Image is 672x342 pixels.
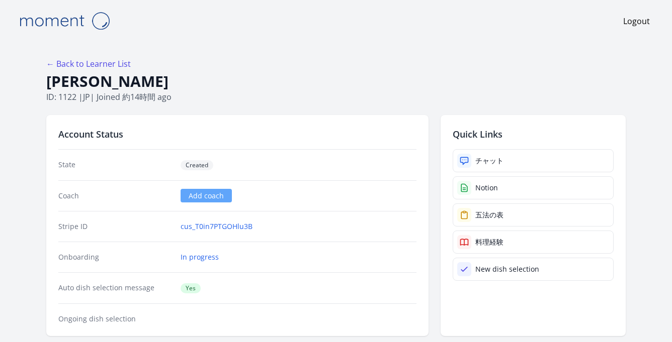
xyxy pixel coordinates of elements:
dt: State [58,160,173,170]
a: cus_T0in7PTGOHlu3B [181,221,253,232]
h1: [PERSON_NAME] [46,72,626,91]
a: New dish selection [453,258,614,281]
span: Yes [181,283,201,293]
div: 五法の表 [475,210,503,220]
dt: Onboarding [58,252,173,262]
a: In progress [181,252,219,262]
h2: Quick Links [453,127,614,141]
a: 料理経験 [453,231,614,254]
h2: Account Status [58,127,416,141]
div: New dish selection [475,264,539,274]
dt: Auto dish selection message [58,283,173,293]
div: チャット [475,156,503,166]
img: Moment [14,8,115,34]
span: jp [83,91,90,102]
div: Notion [475,183,498,193]
dt: Ongoing dish selection [58,314,173,324]
dt: Coach [58,191,173,201]
a: チャット [453,149,614,172]
a: Notion [453,176,614,199]
a: 五法の表 [453,203,614,226]
dt: Stripe ID [58,221,173,232]
span: Created [181,160,213,170]
div: 料理経験 [475,237,503,247]
a: ← Back to Learner List [46,58,131,69]
a: Add coach [181,189,232,202]
p: ID: 1122 | | Joined 約14時間 ago [46,91,626,103]
a: Logout [623,15,650,27]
